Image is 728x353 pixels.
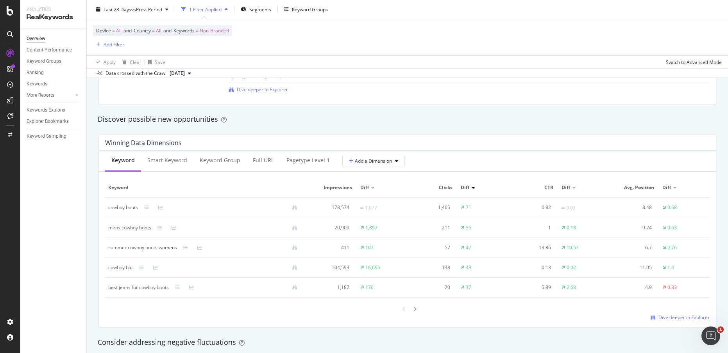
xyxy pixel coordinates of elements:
[27,69,44,77] div: Ranking
[119,56,141,68] button: Clear
[27,46,72,54] div: Content Performance
[410,264,450,271] div: 138
[651,314,710,321] a: Dive deeper in Explorer
[365,244,374,251] div: 107
[108,284,169,291] div: best jeans for cowboy boots
[174,27,195,34] span: Keywords
[200,156,240,164] div: Keyword Group
[466,224,471,231] div: 55
[27,57,61,66] div: Keyword Groups
[410,204,450,211] div: 1,465
[612,184,654,191] span: Avg. Position
[155,59,165,65] div: Save
[342,155,405,167] button: Add a Dimension
[108,184,302,191] span: Keyword
[27,132,66,140] div: Keyword Sampling
[310,224,350,231] div: 20,900
[349,158,392,164] span: Add a Dimension
[717,326,724,333] span: 1
[360,184,369,191] span: Diff
[365,204,377,211] div: 1,077
[701,326,720,345] iframe: Intercom live chat
[410,184,453,191] span: Clicks
[145,56,165,68] button: Save
[108,224,151,231] div: mens cowboy boots
[511,204,551,211] div: 0.82
[27,35,81,43] a: Overview
[666,59,722,65] div: Switch to Advanced Mode
[96,27,111,34] span: Device
[238,3,274,16] button: Segments
[98,114,717,124] div: Discover possible new opportunities
[116,25,122,36] span: All
[310,204,350,211] div: 178,574
[612,204,652,211] div: 8.48
[562,207,565,209] img: Equal
[310,244,350,251] div: 411
[365,284,374,291] div: 176
[27,91,73,99] a: More Reports
[466,284,471,291] div: 37
[27,6,80,13] div: Analytics
[134,27,151,34] span: Country
[27,13,80,22] div: RealKeywords
[27,80,47,88] div: Keywords
[310,284,350,291] div: 1,187
[286,156,330,164] div: pagetype Level 1
[108,264,133,271] div: cowboy hat
[27,132,81,140] a: Keyword Sampling
[612,244,652,251] div: 6.7
[156,25,161,36] span: All
[27,106,81,114] a: Keywords Explorer
[511,284,551,291] div: 5.89
[152,27,155,34] span: =
[200,25,229,36] span: Non-Branded
[310,184,352,191] span: Impressions
[511,184,553,191] span: CTR
[667,244,677,251] div: 2.76
[612,284,652,291] div: 4.9
[189,6,222,12] div: 1 Filter Applied
[410,244,450,251] div: 57
[511,224,551,231] div: 1
[170,70,185,77] span: 2025 Sep. 14th
[229,86,288,93] a: Dive deeper in Explorer
[237,86,288,93] span: Dive deeper in Explorer
[196,27,199,34] span: =
[178,3,231,16] button: 1 Filter Applied
[27,57,81,66] a: Keyword Groups
[27,35,45,43] div: Overview
[112,27,115,34] span: =
[93,56,116,68] button: Apply
[27,91,54,99] div: More Reports
[410,224,450,231] div: 211
[147,156,187,164] div: Smart Keyword
[281,3,331,16] button: Keyword Groups
[667,284,677,291] div: 0.33
[567,244,579,251] div: 10.57
[662,184,671,191] span: Diff
[365,224,377,231] div: 1,897
[166,69,194,78] button: [DATE]
[27,117,69,126] div: Explorer Bookmarks
[104,6,131,12] span: Last 28 Days
[466,204,471,211] div: 71
[253,156,274,164] div: Full URL
[27,106,66,114] div: Keywords Explorer
[108,204,138,211] div: cowboy boots
[108,244,177,251] div: summer cowboy boots womens
[310,264,350,271] div: 104,593
[105,139,182,147] div: Winning Data Dimensions
[511,244,551,251] div: 13.86
[663,56,722,68] button: Switch to Advanced Mode
[365,264,380,271] div: 16,695
[27,117,81,126] a: Explorer Bookmarks
[93,3,172,16] button: Last 28 DaysvsPrev. Period
[667,224,677,231] div: 0.63
[106,70,166,77] div: Data crossed with the Crawl
[360,207,363,209] img: Equal
[612,264,652,271] div: 11.05
[511,264,551,271] div: 0.13
[466,264,471,271] div: 43
[667,264,674,271] div: 1.4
